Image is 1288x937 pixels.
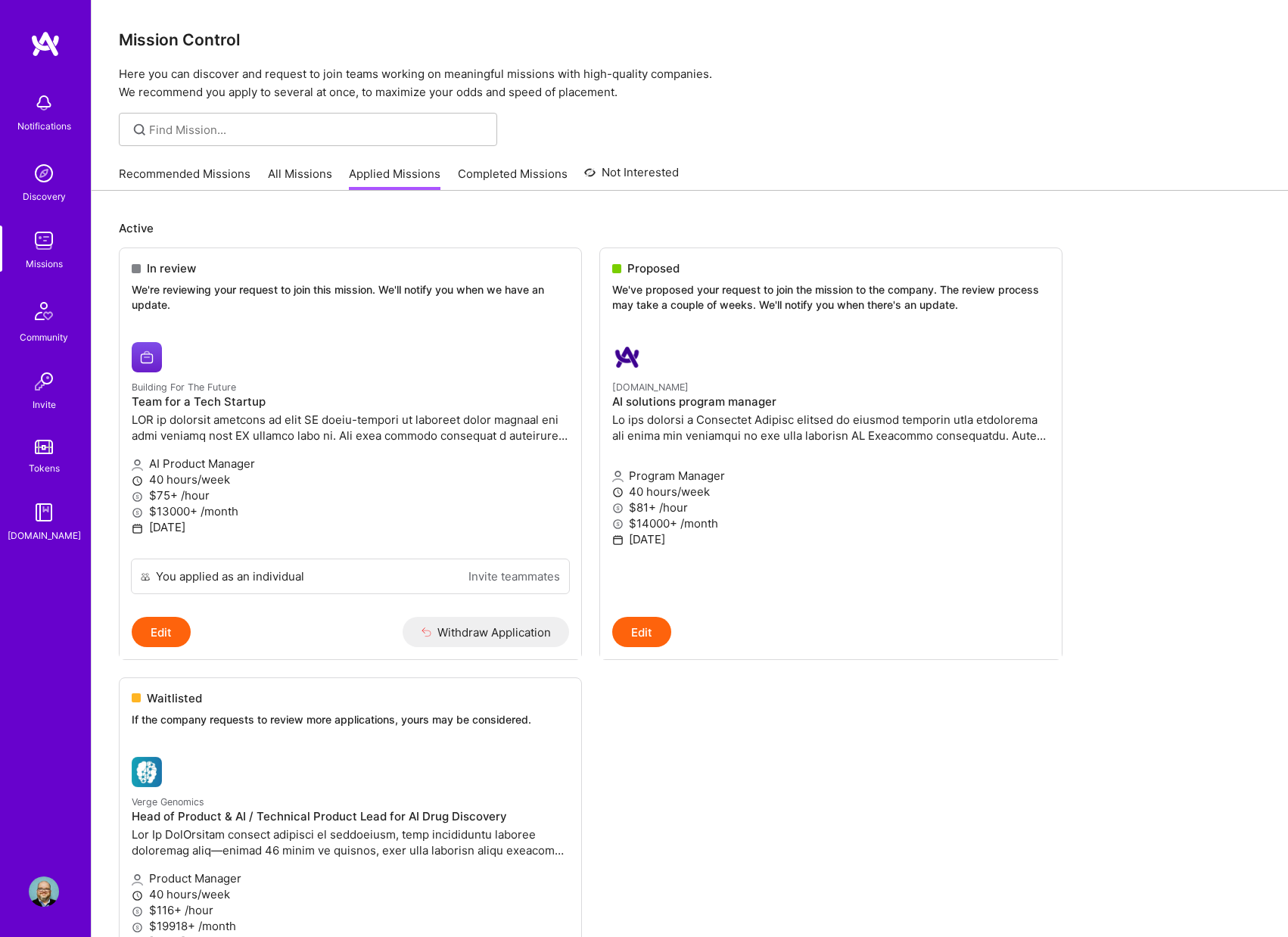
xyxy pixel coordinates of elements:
[132,282,569,312] p: We're reviewing your request to join this mission. We'll notify you when we have an update.
[35,440,53,454] img: tokens
[612,503,624,514] i: icon MoneyGray
[132,475,143,487] i: icon Clock
[132,810,569,823] h4: Head of Product & AI / Technical Product Lead for AI Drug Discovery
[612,518,624,530] i: icon MoneyGray
[612,617,671,647] button: Edit
[612,471,624,482] i: icon Applicant
[132,712,569,727] p: If the company requests to review more applications, yours may be considered.
[26,256,63,272] div: Missions
[29,497,59,528] img: guide book
[132,796,204,808] small: Verge Genomics
[132,456,569,472] p: AI Product Manager
[612,468,1050,484] p: Program Manager
[600,330,1062,617] a: A.Team company logo[DOMAIN_NAME]AI solutions program managerLo ips dolorsi a Consectet Adipisc el...
[612,487,624,498] i: icon Clock
[268,166,332,191] a: All Missions
[33,397,56,412] div: Invite
[132,890,143,901] i: icon Clock
[349,166,440,191] a: Applied Missions
[132,886,569,902] p: 40 hours/week
[458,166,568,191] a: Completed Missions
[132,906,143,917] i: icon MoneyGray
[612,534,624,546] i: icon Calendar
[120,330,581,559] a: Building For The Future company logoBuilding For The FutureTeam for a Tech StartupLOR ip dolorsit...
[29,158,59,188] img: discovery
[612,342,642,372] img: A.Team company logo
[132,826,569,858] p: Lor Ip DolOrsitam consect adipisci el seddoeiusm, temp incididuntu laboree doloremag aliq—enimad ...
[119,30,1261,49] h3: Mission Control
[132,491,143,503] i: icon MoneyGray
[612,282,1050,312] p: We've proposed your request to join the mission to the company. The review process may take a cou...
[119,166,250,191] a: Recommended Missions
[156,568,304,584] div: You applied as an individual
[119,65,1261,101] p: Here you can discover and request to join teams working on meaningful missions with high-quality ...
[132,757,162,787] img: Verge Genomics company logo
[132,918,569,934] p: $19918+ /month
[147,690,202,706] span: Waitlisted
[627,260,680,276] span: Proposed
[132,503,569,519] p: $13000+ /month
[8,528,81,543] div: [DOMAIN_NAME]
[29,366,59,397] img: Invite
[25,876,63,907] a: User Avatar
[612,500,1050,515] p: $81+ /hour
[29,876,59,907] img: User Avatar
[132,472,569,487] p: 40 hours/week
[132,342,162,372] img: Building For The Future company logo
[584,163,679,191] a: Not Interested
[132,395,569,409] h4: Team for a Tech Startup
[23,188,66,204] div: Discovery
[132,519,569,535] p: [DATE]
[17,118,71,134] div: Notifications
[132,381,236,393] small: Building For The Future
[132,870,569,886] p: Product Manager
[29,88,59,118] img: bell
[403,617,570,647] button: Withdraw Application
[468,568,560,584] a: Invite teammates
[612,531,1050,547] p: [DATE]
[612,484,1050,500] p: 40 hours/week
[29,460,60,476] div: Tokens
[612,515,1050,531] p: $14000+ /month
[20,329,68,345] div: Community
[119,220,1261,236] p: Active
[612,395,1050,409] h4: AI solutions program manager
[132,487,569,503] p: $75+ /hour
[612,412,1050,444] p: Lo ips dolorsi a Consectet Adipisc elitsed do eiusmod temporin utla etdolorema ali enima min veni...
[132,459,143,471] i: icon Applicant
[131,121,148,139] i: icon SearchGrey
[132,617,191,647] button: Edit
[132,902,569,918] p: $116+ /hour
[132,523,143,534] i: icon Calendar
[30,30,61,58] img: logo
[147,260,196,276] span: In review
[26,293,62,329] img: Community
[612,381,689,393] small: [DOMAIN_NAME]
[149,122,486,138] input: Find Mission...
[132,874,143,886] i: icon Applicant
[132,507,143,518] i: icon MoneyGray
[132,412,569,444] p: LOR ip dolorsit ametcons ad elit SE doeiu-tempori ut laboreet dolor magnaal eni admi veniamq nost...
[132,922,143,933] i: icon MoneyGray
[29,226,59,256] img: teamwork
